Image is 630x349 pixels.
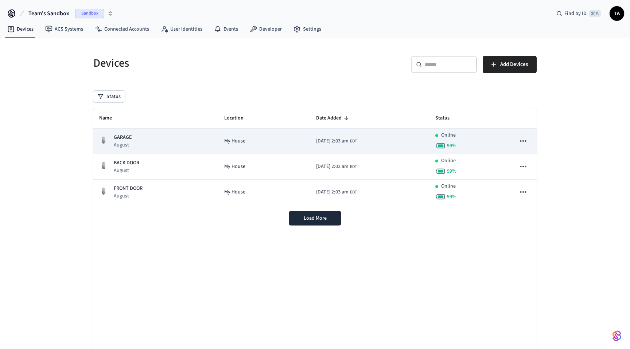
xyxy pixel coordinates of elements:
[304,215,327,222] span: Load More
[244,23,288,36] a: Developer
[483,56,537,73] button: Add Devices
[316,163,357,170] div: America/New_York
[99,136,108,144] img: August Wifi Smart Lock 3rd Gen, Silver, Front
[39,23,89,36] a: ACS Systems
[316,188,349,196] span: [DATE] 2:03 am
[441,183,456,190] p: Online
[93,108,537,205] table: sticky table
[93,91,125,102] button: Status
[316,163,349,170] span: [DATE] 2:03 am
[447,168,456,175] span: 99 %
[114,141,132,149] p: August
[1,23,39,36] a: Devices
[316,137,349,145] span: [DATE] 2:03 am
[224,188,245,196] span: My House
[441,132,456,139] p: Online
[564,10,587,17] span: Find by ID
[224,137,245,145] span: My House
[589,10,601,17] span: ⌘ K
[224,163,245,170] span: My House
[610,6,624,21] button: TA
[316,188,357,196] div: America/New_York
[316,113,351,124] span: Date Added
[500,60,528,69] span: Add Devices
[99,161,108,170] img: August Wifi Smart Lock 3rd Gen, Silver, Front
[435,113,459,124] span: Status
[350,189,357,196] span: EDT
[93,56,311,71] h5: Devices
[316,137,357,145] div: America/New_York
[447,142,456,149] span: 99 %
[441,157,456,165] p: Online
[28,9,69,18] span: Team's Sandbox
[89,23,155,36] a: Connected Accounts
[99,113,121,124] span: Name
[99,187,108,195] img: August Wifi Smart Lock 3rd Gen, Silver, Front
[350,164,357,170] span: EDT
[155,23,208,36] a: User Identities
[350,138,357,145] span: EDT
[610,7,623,20] span: TA
[224,113,253,124] span: Location
[75,9,104,18] span: Sandbox
[114,185,143,192] p: FRONT DOOR
[447,193,456,200] span: 99 %
[208,23,244,36] a: Events
[114,134,132,141] p: GARAGE
[551,7,607,20] div: Find by ID⌘ K
[288,23,327,36] a: Settings
[612,330,621,342] img: SeamLogoGradient.69752ec5.svg
[114,159,139,167] p: BACK DOOR
[114,192,143,200] p: August
[114,167,139,174] p: August
[289,211,341,226] button: Load More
